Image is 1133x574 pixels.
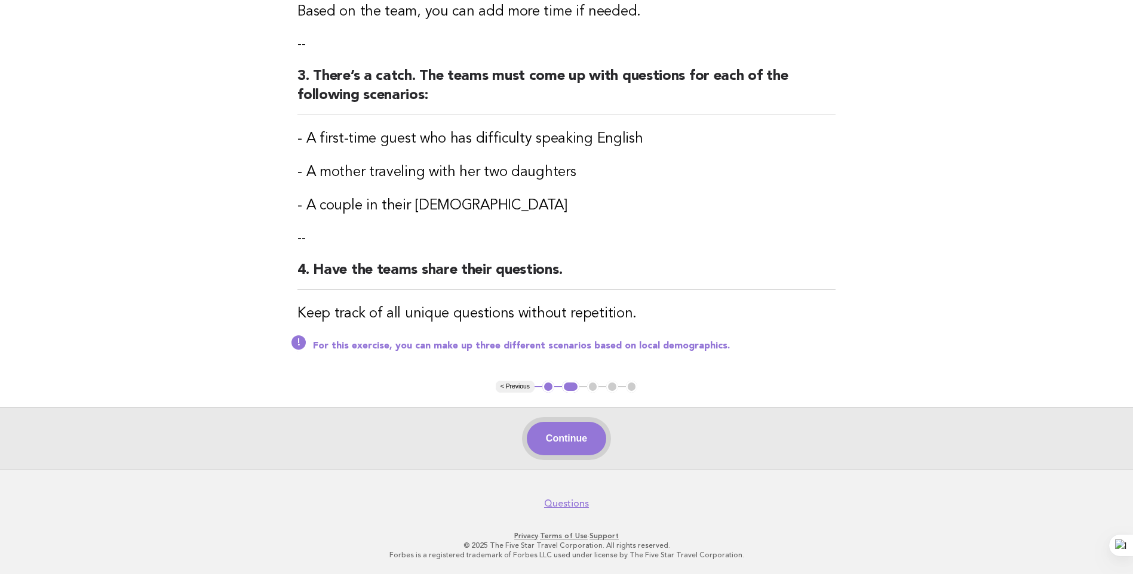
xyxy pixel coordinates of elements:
h3: - A first-time guest who has difficulty speaking English [297,129,836,149]
button: 1 [542,381,554,393]
h3: Keep track of all unique questions without repetition. [297,304,836,323]
a: Support [589,532,619,540]
a: Terms of Use [540,532,588,540]
h3: - A couple in their [DEMOGRAPHIC_DATA] [297,196,836,215]
p: Forbes is a registered trademark of Forbes LLC used under license by The Five Star Travel Corpora... [201,550,932,560]
h3: - A mother traveling with her two daughters [297,163,836,182]
a: Questions [544,498,589,510]
h2: 4. Have the teams share their questions. [297,261,836,290]
h3: Based on the team, you can add more time if needed. [297,2,836,21]
p: -- [297,230,836,246]
p: For this exercise, you can make up three different scenarios based on local demographics. [313,340,836,352]
button: 2 [562,381,579,393]
button: < Previous [496,381,535,393]
p: · · [201,531,932,541]
p: © 2025 The Five Star Travel Corporation. All rights reserved. [201,541,932,550]
p: -- [297,36,836,53]
a: Privacy [514,532,538,540]
button: Continue [527,422,606,455]
h2: 3. There’s a catch. The teams must come up with questions for each of the following scenarios: [297,67,836,115]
